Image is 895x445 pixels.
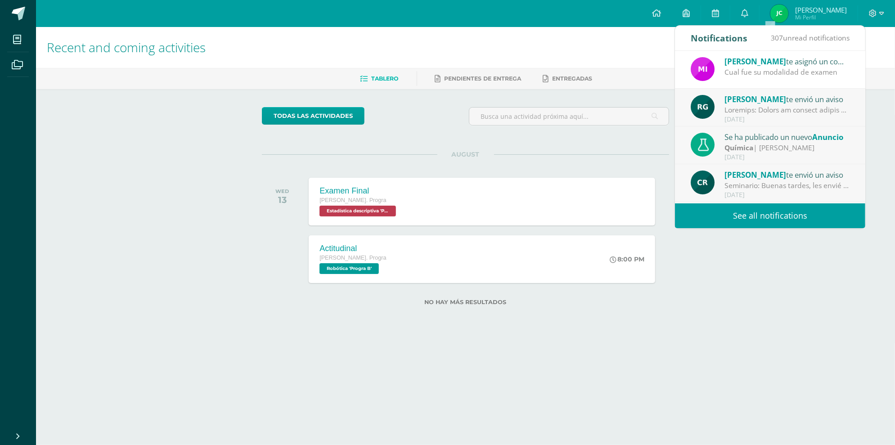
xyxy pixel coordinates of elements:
div: [DATE] [725,153,850,161]
div: WED [275,188,289,194]
label: No hay más resultados [262,299,669,306]
span: [PERSON_NAME] [725,56,787,67]
span: Mi Perfil [795,13,847,21]
span: Tablero [372,75,399,82]
span: Recent and coming activities [47,39,206,56]
div: te envió un aviso [725,93,850,105]
span: Robótica 'Progra B' [319,263,379,274]
img: e71b507b6b1ebf6fbe7886fc31de659d.png [691,57,715,81]
span: Pendientes de entrega [445,75,522,82]
a: Entregadas [543,72,593,86]
span: Estadística descriptiva 'Progra B' [319,206,396,216]
span: [PERSON_NAME] [725,170,787,180]
div: Simposio: Reciba un cordial saludo de parte de la Universidad Mesoamericana. Nos complace invitar... [725,105,850,115]
div: 13 [275,194,289,205]
div: [DATE] [725,191,850,199]
span: AUGUST [437,150,494,158]
span: 307 [771,33,783,43]
div: Actitudinal [319,244,386,253]
img: 0cc28943d4fbce80970ffb5fbfa83fb4.png [770,4,788,22]
img: 24ef3269677dd7dd963c57b86ff4a022.png [691,95,715,119]
span: [PERSON_NAME]. Progra [319,255,386,261]
div: Cual fue su modalidad de examen [725,67,850,77]
div: te envió un aviso [725,169,850,180]
div: [DATE] [725,116,850,123]
span: [PERSON_NAME] [795,5,847,14]
span: Anuncio [813,132,844,142]
div: Se ha publicado un nuevo [725,131,850,143]
a: See all notifications [675,203,865,228]
a: Pendientes de entrega [435,72,522,86]
span: [PERSON_NAME] [725,94,787,104]
div: Examen Final [319,186,398,196]
span: Entregadas [553,75,593,82]
div: 8:00 PM [610,255,644,263]
span: unread notifications [771,33,850,43]
strong: Química [725,143,754,153]
a: Tablero [360,72,399,86]
input: Busca una actividad próxima aquí... [469,108,669,125]
div: Notifications [691,26,747,50]
div: te asignó un comentario en 'Parcial I' para 'Estadística descriptiva' [725,55,850,67]
a: todas las Actividades [262,107,364,125]
img: e534704a03497a621ce20af3abe0ca0c.png [691,171,715,194]
span: [PERSON_NAME]. Progra [319,197,386,203]
div: | [PERSON_NAME] [725,143,850,153]
div: Seminario: Buenas tardes, les envié correo con la información de Seminario. Mañana realizamos la ... [725,180,850,191]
